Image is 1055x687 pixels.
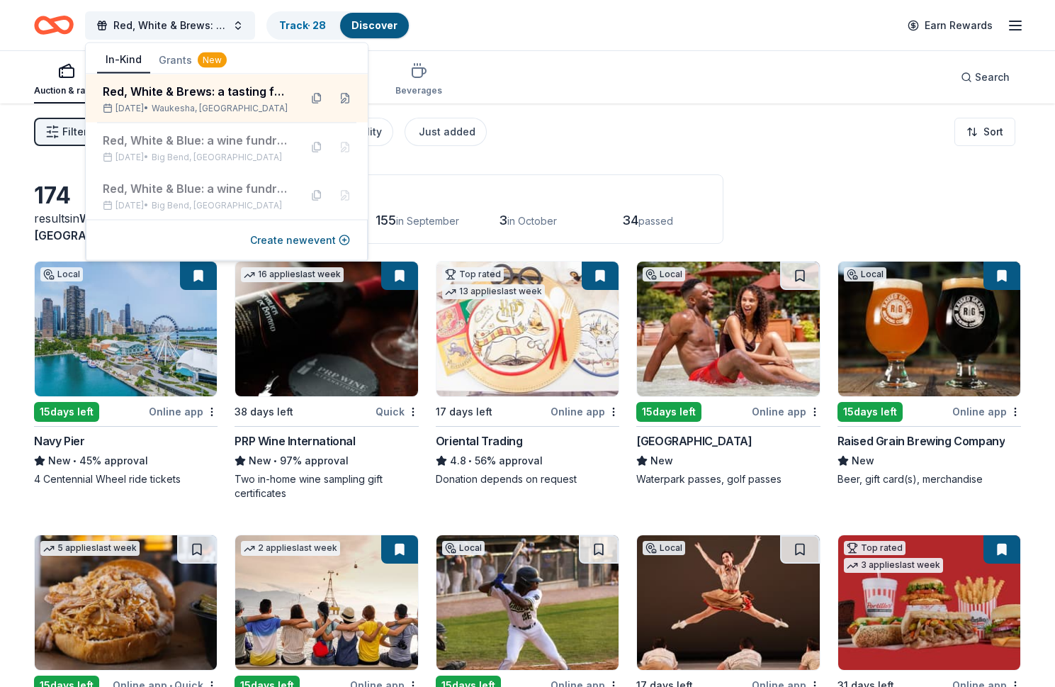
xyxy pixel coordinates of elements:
[235,432,355,449] div: PRP Wine International
[34,9,74,42] a: Home
[952,403,1021,420] div: Online app
[643,267,685,281] div: Local
[34,118,98,146] button: Filter2
[844,541,906,555] div: Top rated
[752,403,820,420] div: Online app
[638,215,673,227] span: passed
[103,103,288,114] div: [DATE] •
[852,452,874,469] span: New
[837,402,903,422] div: 15 days left
[103,132,288,149] div: Red, White & Blue: a wine fundraiser benefitting the Waukesha Police Department
[103,180,288,197] div: Red, White & Blue: a wine fundraiser benefitting the Waukesha Police Department
[551,403,619,420] div: Online app
[34,472,218,486] div: 4 Centennial Wheel ride tickets
[85,11,255,40] button: Red, White & Brews: a tasting fundraiser benefitting the Waukesha Police Department
[636,261,820,486] a: Image for Chula Vista ResortLocal15days leftOnline app[GEOGRAPHIC_DATA]NewWaterpark passes, golf ...
[650,452,673,469] span: New
[34,402,99,422] div: 15 days left
[442,267,504,281] div: Top rated
[97,47,150,74] button: In-Kind
[436,452,619,469] div: 56% approval
[436,472,619,486] div: Donation depends on request
[235,535,417,670] img: Image for Let's Roam
[636,472,820,486] div: Waterpark passes, golf passes
[252,186,706,203] div: Application deadlines
[35,535,217,670] img: Image for Mission BBQ
[442,284,545,299] div: 13 applies last week
[34,181,218,210] div: 174
[837,472,1021,486] div: Beer, gift card(s), merchandise
[235,262,417,396] img: Image for PRP Wine International
[975,69,1010,86] span: Search
[637,535,819,670] img: Image for Sharon Lynne Wilson Center for the Arts
[266,11,410,40] button: Track· 28Discover
[34,432,84,449] div: Navy Pier
[235,452,418,469] div: 97% approval
[376,213,396,228] span: 155
[507,215,557,227] span: in October
[34,452,218,469] div: 45% approval
[954,118,1015,146] button: Sort
[73,455,77,467] span: •
[62,123,87,140] span: Filter
[837,261,1021,486] a: Image for Raised Grain Brewing CompanyLocal15days leftOnline appRaised Grain Brewing CompanyNewBe...
[395,57,442,104] button: Beverages
[468,455,472,467] span: •
[837,432,1005,449] div: Raised Grain Brewing Company
[436,403,492,420] div: 17 days left
[149,403,218,420] div: Online app
[838,535,1020,670] img: Image for Portillo's
[436,432,523,449] div: Oriental Trading
[376,403,419,420] div: Quick
[351,19,397,31] a: Discover
[34,210,218,244] div: results
[622,213,638,228] span: 34
[636,402,701,422] div: 15 days left
[499,213,507,228] span: 3
[436,261,619,486] a: Image for Oriental TradingTop rated13 applieslast week17 days leftOnline appOriental Trading4.8•5...
[844,558,943,573] div: 3 applies last week
[34,57,98,104] button: Auction & raffle
[103,200,288,211] div: [DATE] •
[949,63,1021,91] button: Search
[396,215,459,227] span: in September
[643,541,685,555] div: Local
[983,123,1003,140] span: Sort
[442,541,485,555] div: Local
[48,452,71,469] span: New
[35,262,217,396] img: Image for Navy Pier
[405,118,487,146] button: Just added
[40,267,83,281] div: Local
[103,83,288,100] div: Red, White & Brews: a tasting fundraiser benefitting the Waukesha Police Department
[838,262,1020,396] img: Image for Raised Grain Brewing Company
[150,48,235,73] button: Grants
[198,52,227,68] div: New
[235,261,418,501] a: Image for PRP Wine International16 applieslast week38 days leftQuickPRP Wine InternationalNew•97%...
[34,85,98,96] div: Auction & raffle
[637,262,819,396] img: Image for Chula Vista Resort
[152,152,282,163] span: Big Bend, [GEOGRAPHIC_DATA]
[899,13,1001,38] a: Earn Rewards
[436,262,619,396] img: Image for Oriental Trading
[844,267,886,281] div: Local
[279,19,326,31] a: Track· 28
[274,455,278,467] span: •
[241,267,344,282] div: 16 applies last week
[152,200,282,211] span: Big Bend, [GEOGRAPHIC_DATA]
[235,403,293,420] div: 38 days left
[40,541,140,556] div: 5 applies last week
[235,472,418,501] div: Two in-home wine sampling gift certificates
[113,17,227,34] span: Red, White & Brews: a tasting fundraiser benefitting the Waukesha Police Department
[636,432,752,449] div: [GEOGRAPHIC_DATA]
[436,535,619,670] img: Image for Wausau Woodchucks
[152,103,288,114] span: Waukesha, [GEOGRAPHIC_DATA]
[241,541,340,556] div: 2 applies last week
[395,85,442,96] div: Beverages
[249,452,271,469] span: New
[419,123,475,140] div: Just added
[34,261,218,486] a: Image for Navy PierLocal15days leftOnline appNavy PierNew•45% approval4 Centennial Wheel ride tic...
[103,152,288,163] div: [DATE] •
[250,232,350,249] button: Create newevent
[450,452,466,469] span: 4.8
